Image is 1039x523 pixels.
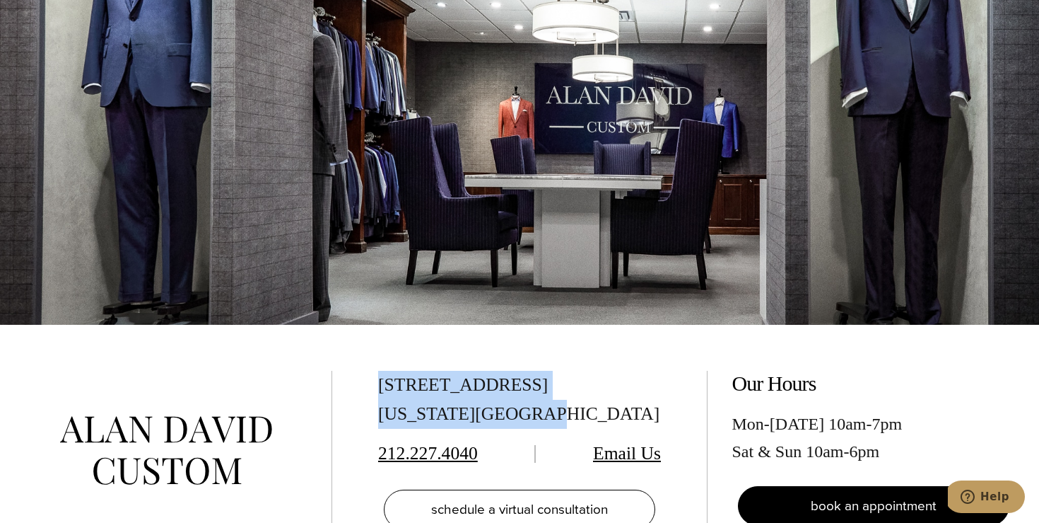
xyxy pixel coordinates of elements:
[732,371,1015,396] h2: Our Hours
[431,499,608,519] span: schedule a virtual consultation
[811,495,937,516] span: book an appointment
[593,443,661,464] a: Email Us
[60,416,272,485] img: alan david custom
[378,443,478,464] a: 212.227.4040
[378,371,661,429] div: [STREET_ADDRESS] [US_STATE][GEOGRAPHIC_DATA]
[732,410,1015,465] div: Mon-[DATE] 10am-7pm Sat & Sun 10am-6pm
[948,481,1025,516] iframe: Opens a widget where you can chat to one of our agents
